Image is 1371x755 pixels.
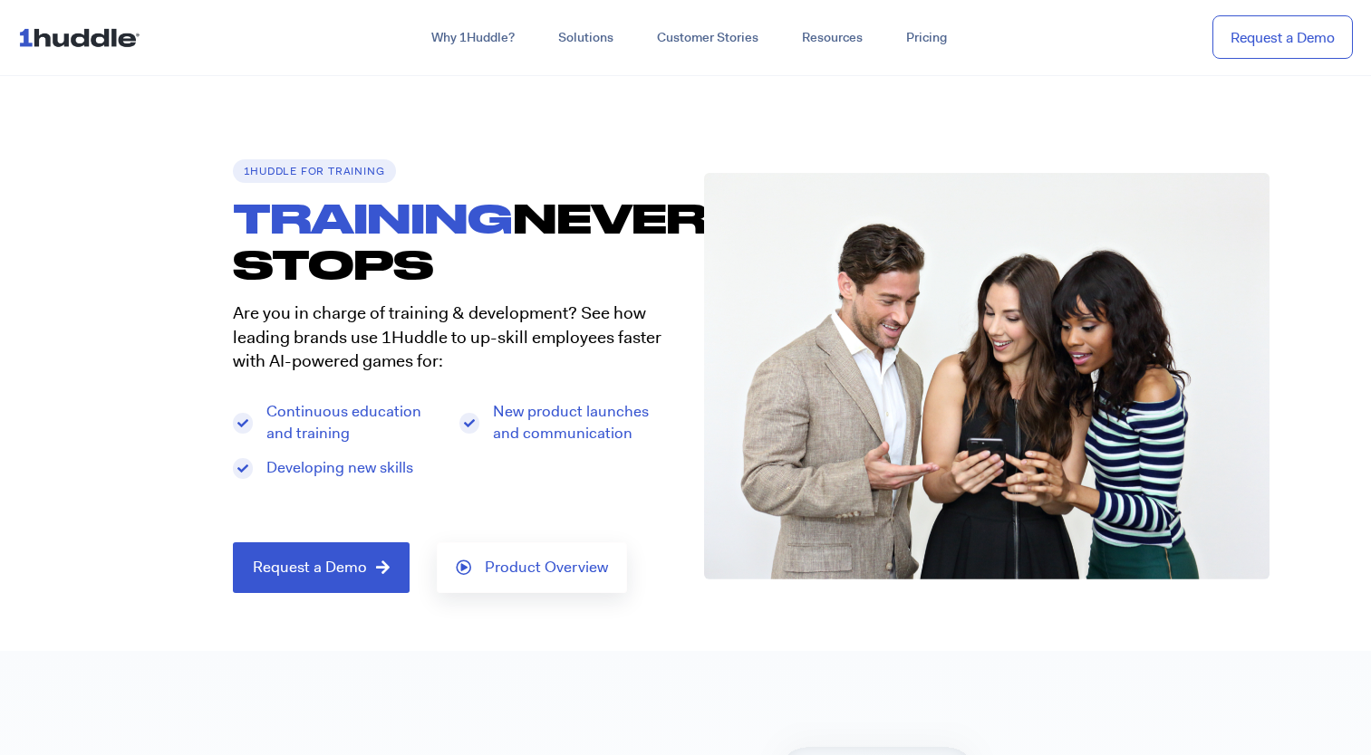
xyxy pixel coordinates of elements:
span: Product Overview [485,559,608,576]
a: Solutions [536,22,635,54]
span: Developing new skills [262,457,413,479]
a: Request a Demo [233,542,410,593]
a: Pricing [884,22,969,54]
a: Request a Demo [1212,15,1353,60]
span: New product launches and communication [488,401,668,444]
h6: 1Huddle for TRAINING [233,159,396,183]
span: Continuous education and training [262,401,441,444]
p: Are you in charge of training & development? See how leading brands use 1Huddle to up-skill emplo... [233,301,668,374]
span: Request a Demo [253,559,367,576]
h1: NEVER STOPS [233,195,686,288]
img: ... [18,20,148,54]
a: Resources [780,22,884,54]
a: Customer Stories [635,22,780,54]
a: Product Overview [437,542,627,593]
span: TRAINING [233,194,513,241]
a: Why 1Huddle? [410,22,536,54]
